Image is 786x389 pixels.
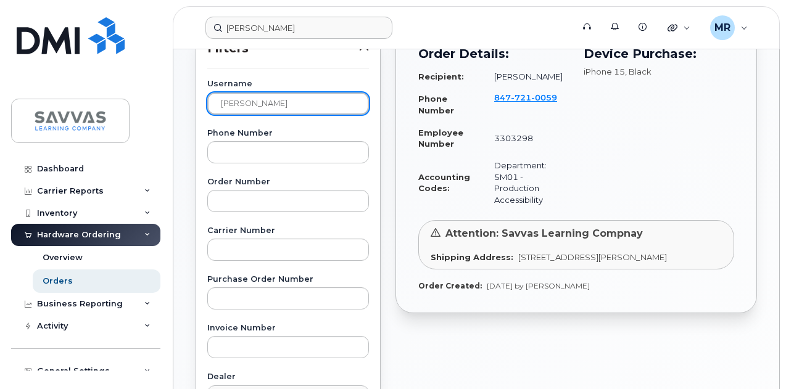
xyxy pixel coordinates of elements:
[659,15,699,40] div: Quicklinks
[732,335,777,380] iframe: Messenger Launcher
[584,44,734,63] h3: Device Purchase:
[714,20,730,35] span: MR
[418,128,463,149] strong: Employee Number
[207,178,369,186] label: Order Number
[418,94,454,115] strong: Phone Number
[494,92,557,114] a: 8477210059
[418,44,569,63] h3: Order Details:
[445,227,643,239] span: Attention: Savvas Learning Compnay
[418,281,482,290] strong: Order Created:
[431,252,513,262] strong: Shipping Address:
[418,72,464,81] strong: Recipient:
[207,276,369,284] label: Purchase Order Number
[483,155,569,210] td: Department: 5M01 - Production Accessibility
[511,92,531,102] span: 721
[483,66,569,88] td: [PERSON_NAME]
[531,92,557,102] span: 0059
[205,17,392,39] input: Find something...
[584,67,625,76] span: iPhone 15
[483,122,569,155] td: 3303298
[518,252,667,262] span: [STREET_ADDRESS][PERSON_NAME]
[494,92,557,102] span: 847
[625,67,652,76] span: , Black
[701,15,756,40] div: Magali Ramirez-Sanchez
[207,324,369,332] label: Invoice Number
[207,80,369,88] label: Username
[207,227,369,235] label: Carrier Number
[487,281,590,290] span: [DATE] by [PERSON_NAME]
[418,172,470,194] strong: Accounting Codes:
[207,129,369,137] label: Phone Number
[207,373,369,381] label: Dealer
